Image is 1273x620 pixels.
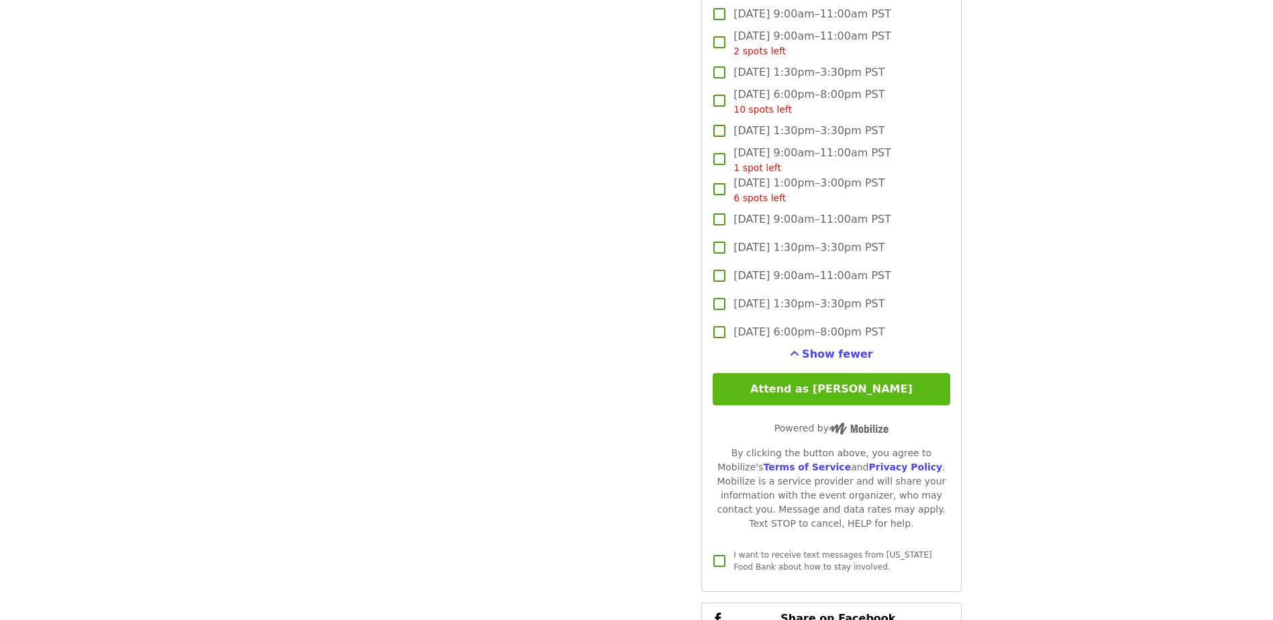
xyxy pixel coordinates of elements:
[733,240,884,256] span: [DATE] 1:30pm–3:30pm PST
[829,423,888,435] img: Powered by Mobilize
[733,6,891,22] span: [DATE] 9:00am–11:00am PST
[733,175,884,205] span: [DATE] 1:00pm–3:00pm PST
[733,46,786,56] span: 2 spots left
[733,64,884,81] span: [DATE] 1:30pm–3:30pm PST
[713,446,950,531] div: By clicking the button above, you agree to Mobilize's and . Mobilize is a service provider and wi...
[733,145,891,175] span: [DATE] 9:00am–11:00am PST
[733,268,891,284] span: [DATE] 9:00am–11:00am PST
[774,423,888,433] span: Powered by
[733,550,931,572] span: I want to receive text messages from [US_STATE] Food Bank about how to stay involved.
[733,211,891,227] span: [DATE] 9:00am–11:00am PST
[790,346,873,362] button: See more timeslots
[733,162,781,173] span: 1 spot left
[733,193,786,203] span: 6 spots left
[763,462,851,472] a: Terms of Service
[868,462,942,472] a: Privacy Policy
[733,123,884,139] span: [DATE] 1:30pm–3:30pm PST
[733,324,884,340] span: [DATE] 6:00pm–8:00pm PST
[733,296,884,312] span: [DATE] 1:30pm–3:30pm PST
[802,348,873,360] span: Show fewer
[713,373,950,405] button: Attend as [PERSON_NAME]
[733,28,891,58] span: [DATE] 9:00am–11:00am PST
[733,104,792,115] span: 10 spots left
[733,87,884,117] span: [DATE] 6:00pm–8:00pm PST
